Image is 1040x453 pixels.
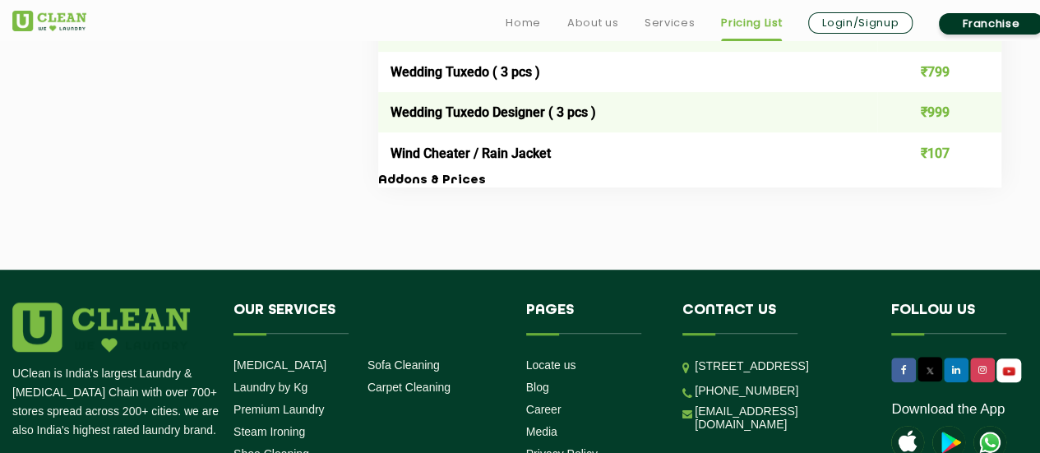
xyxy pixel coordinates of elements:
[506,13,541,33] a: Home
[378,173,1001,188] h3: Addons & Prices
[526,425,557,438] a: Media
[567,13,618,33] a: About us
[378,132,877,173] td: Wind Cheater / Rain Jacket
[233,358,326,372] a: [MEDICAL_DATA]
[12,364,221,440] p: UClean is India's largest Laundry & [MEDICAL_DATA] Chain with over 700+ stores spread across 200+...
[998,363,1019,380] img: UClean Laundry and Dry Cleaning
[721,13,782,33] a: Pricing List
[378,92,877,132] td: Wedding Tuxedo Designer ( 3 pcs )
[233,403,325,416] a: Premium Laundry
[526,358,576,372] a: Locate us
[367,358,440,372] a: Sofa Cleaning
[367,381,451,394] a: Carpet Cleaning
[526,381,549,394] a: Blog
[12,303,190,352] img: logo.png
[682,303,867,334] h4: Contact us
[233,303,502,334] h4: Our Services
[877,52,1002,92] td: ₹799
[233,381,307,394] a: Laundry by Kg
[891,401,1005,418] a: Download the App
[695,384,798,397] a: [PHONE_NUMBER]
[526,403,562,416] a: Career
[526,303,659,334] h4: Pages
[378,52,877,92] td: Wedding Tuxedo ( 3 pcs )
[12,11,86,31] img: UClean Laundry and Dry Cleaning
[695,404,867,431] a: [EMAIL_ADDRESS][DOMAIN_NAME]
[877,132,1002,173] td: ₹107
[891,303,1036,334] h4: Follow us
[695,357,867,376] p: [STREET_ADDRESS]
[877,92,1002,132] td: ₹999
[808,12,913,34] a: Login/Signup
[645,13,695,33] a: Services
[233,425,305,438] a: Steam Ironing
